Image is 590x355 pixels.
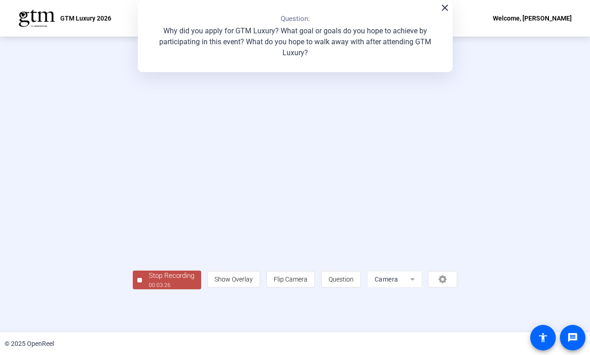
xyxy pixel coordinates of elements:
[5,339,54,349] div: © 2025 OpenReel
[133,271,201,289] button: Stop Recording00:03:26
[149,281,194,289] div: 00:03:26
[266,271,315,287] button: Flip Camera
[214,276,253,283] span: Show Overlay
[281,14,310,24] p: Question:
[147,26,444,58] p: Why did you apply for GTM Luxury? What goal or goals do you hope to achieve by participating in t...
[567,332,578,343] mat-icon: message
[274,276,308,283] span: Flip Camera
[493,13,572,24] div: Welcome, [PERSON_NAME]
[207,271,260,287] button: Show Overlay
[149,271,194,281] div: Stop Recording
[538,332,548,343] mat-icon: accessibility
[329,276,354,283] span: Question
[321,271,361,287] button: Question
[18,9,56,27] img: OpenReel logo
[439,2,450,13] mat-icon: close
[60,13,111,24] p: GTM Luxury 2026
